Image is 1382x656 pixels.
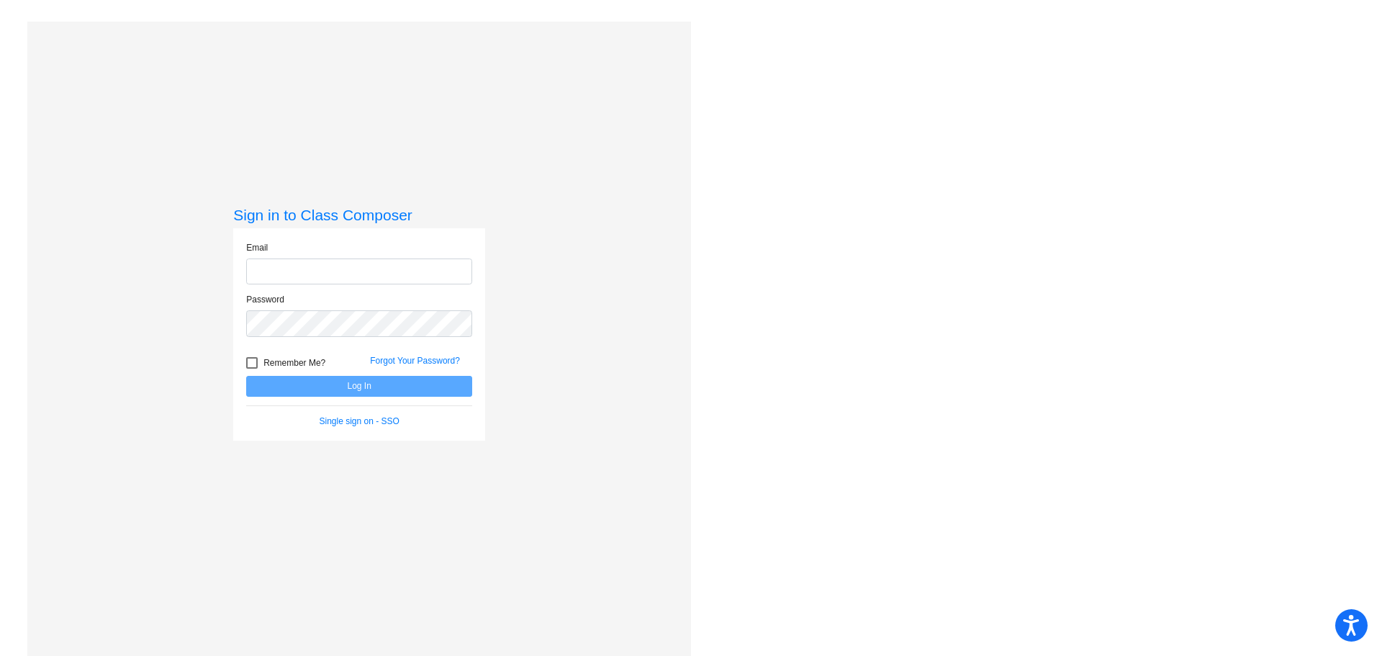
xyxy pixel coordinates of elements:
[246,293,284,306] label: Password
[246,376,472,397] button: Log In
[370,356,460,366] a: Forgot Your Password?
[320,416,399,426] a: Single sign on - SSO
[246,241,268,254] label: Email
[263,354,325,372] span: Remember Me?
[233,206,485,224] h3: Sign in to Class Composer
